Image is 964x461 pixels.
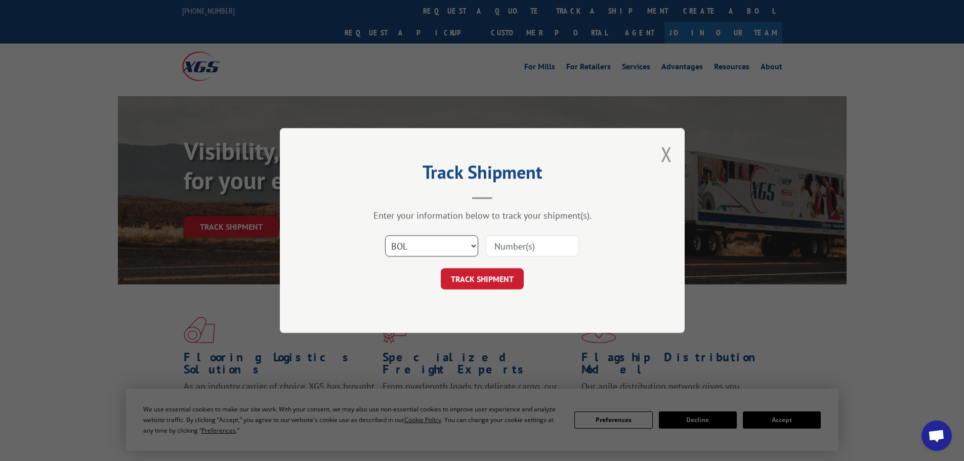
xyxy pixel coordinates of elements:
button: TRACK SHIPMENT [441,268,524,289]
button: Close modal [661,141,672,167]
div: Open chat [921,421,952,451]
input: Number(s) [486,235,579,257]
h2: Track Shipment [330,165,634,184]
div: Enter your information below to track your shipment(s). [330,209,634,221]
